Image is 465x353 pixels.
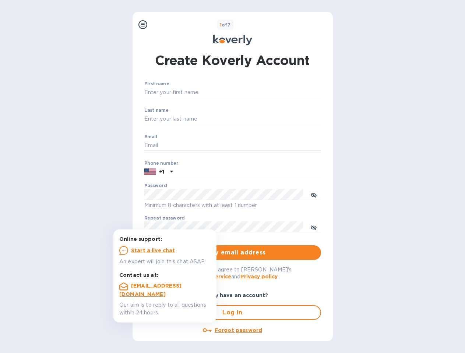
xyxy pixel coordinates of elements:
b: of 7 [220,22,231,28]
b: Online support: [119,236,162,242]
button: Verify email address [144,245,321,260]
a: Privacy policy [240,274,278,279]
button: toggle password visibility [306,187,321,202]
label: Password [144,184,167,188]
b: Contact us at: [119,272,158,278]
label: Repeat password [144,216,185,221]
span: Verify email address [150,248,315,257]
button: toggle password visibility [306,220,321,234]
label: Email [144,135,157,139]
b: Already have an account? [197,292,268,298]
input: Enter your last name [144,114,321,125]
p: +1 [159,168,164,175]
p: An expert will join this chat ASAP. [119,258,211,265]
p: Our aim is to reply to all questions within 24 hours. [119,301,211,317]
u: Forgot password [215,327,262,333]
input: Enter your first name [144,87,321,98]
button: Log in [144,305,321,320]
label: First name [144,82,169,86]
h1: Create Koverly Account [155,51,310,69]
p: Minimum 8 characters with at least 1 number [144,201,321,210]
label: Last name [144,108,169,113]
img: US [144,168,156,176]
label: Phone number [144,161,178,165]
a: [EMAIL_ADDRESS][DOMAIN_NAME] [119,283,182,297]
span: Log in [151,308,314,317]
span: 1 [220,22,222,28]
u: Start a live chat [131,247,175,253]
span: By logging in you agree to [PERSON_NAME]'s and . [173,267,292,279]
input: Email [144,140,321,151]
